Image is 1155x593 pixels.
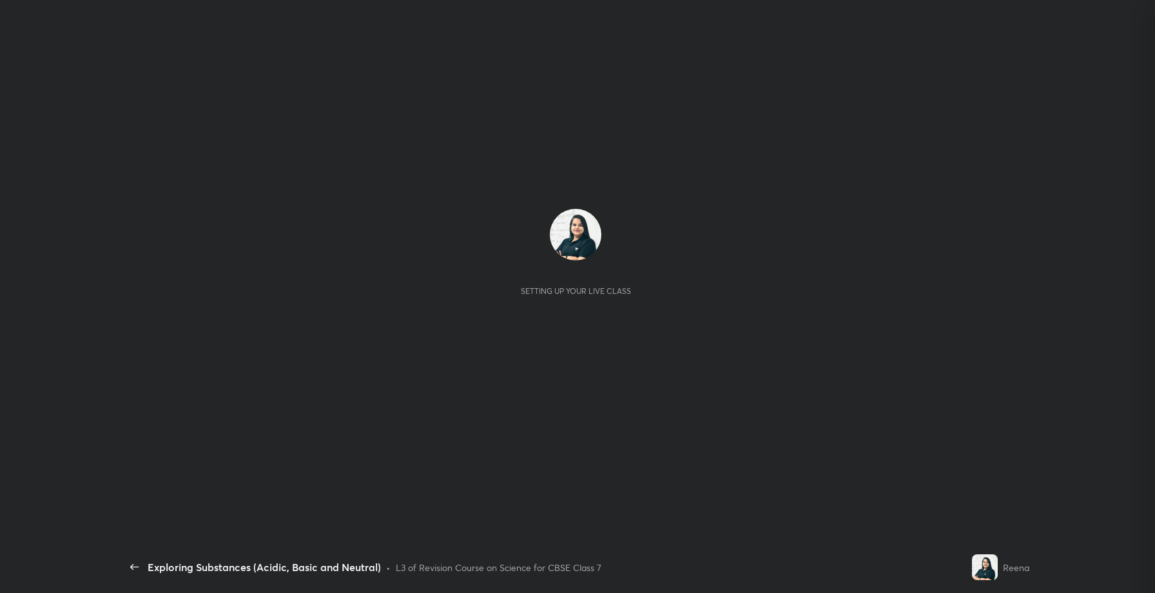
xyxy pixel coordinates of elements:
img: 87f3e2c2dcb2401487ed603b2d7ef5a1.jpg [550,209,601,260]
div: Reena [1003,561,1029,574]
div: • [386,561,391,574]
div: Setting up your live class [521,286,631,296]
div: L3 of Revision Course on Science for CBSE Class 7 [396,561,601,574]
img: 87f3e2c2dcb2401487ed603b2d7ef5a1.jpg [972,554,998,580]
div: Exploring Substances (Acidic, Basic and Neutral) [148,559,381,575]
